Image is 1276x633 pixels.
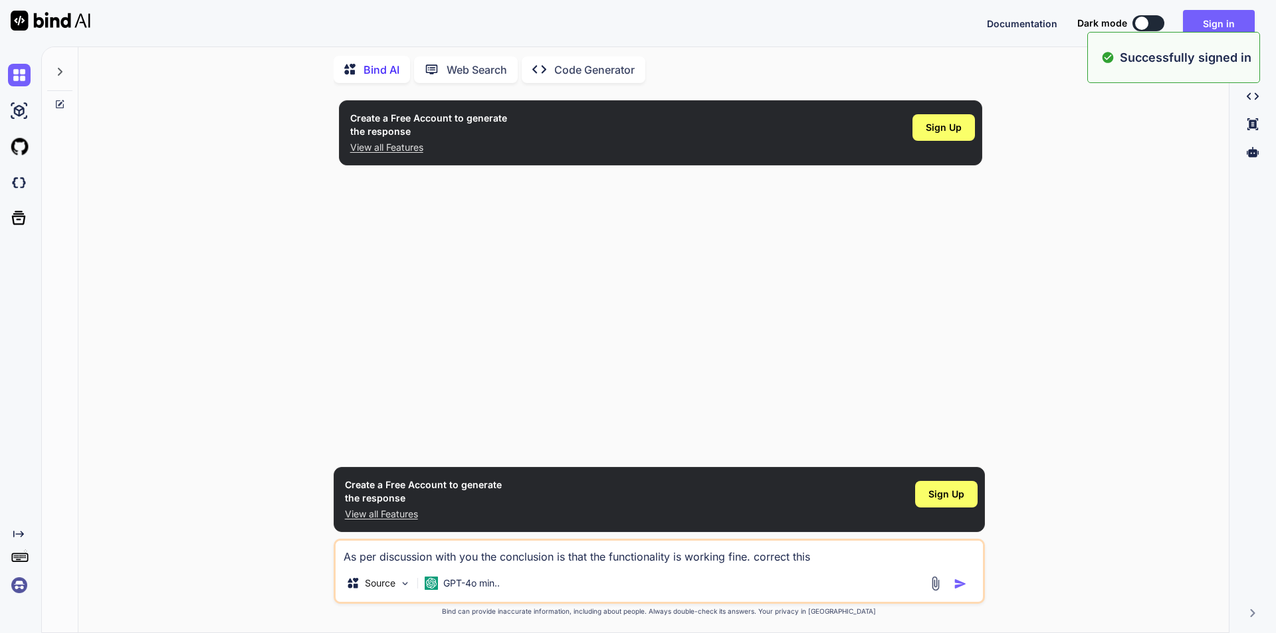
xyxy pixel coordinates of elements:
[364,62,399,78] p: Bind AI
[926,121,962,134] span: Sign Up
[928,488,964,501] span: Sign Up
[345,507,502,521] p: View all Features
[8,136,31,158] img: githubLight
[8,574,31,596] img: signin
[928,576,943,591] img: attachment
[350,141,507,154] p: View all Features
[365,577,395,590] p: Source
[425,577,438,590] img: GPT-4o mini
[8,64,31,86] img: chat
[399,578,411,589] img: Pick Models
[350,112,507,138] h1: Create a Free Account to generate the response
[987,18,1057,29] span: Documentation
[1183,10,1255,37] button: Sign in
[8,171,31,194] img: darkCloudIdeIcon
[443,577,500,590] p: GPT-4o min..
[334,606,985,616] p: Bind can provide inaccurate information, including about people. Always double-check its answers....
[1077,17,1127,30] span: Dark mode
[987,17,1057,31] button: Documentation
[1120,48,1251,66] p: Successfully signed in
[954,577,967,590] img: icon
[11,11,90,31] img: Bind AI
[1101,48,1115,66] img: alert
[554,62,635,78] p: Code Generator
[345,478,502,505] h1: Create a Free Account to generate the response
[447,62,507,78] p: Web Search
[8,100,31,122] img: ai-studio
